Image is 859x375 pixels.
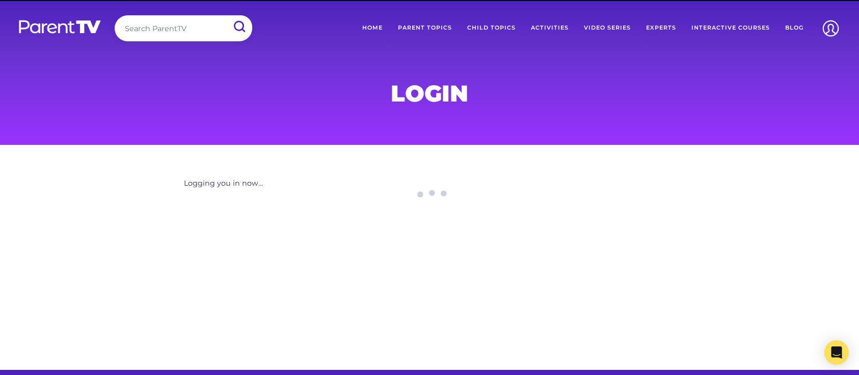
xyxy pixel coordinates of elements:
[684,15,777,41] a: Interactive Courses
[824,340,849,365] div: Open Intercom Messenger
[638,15,684,41] a: Experts
[226,15,252,38] input: Submit
[115,15,252,41] input: Search ParentTV
[818,15,844,41] img: Account
[355,15,390,41] a: Home
[18,19,102,34] img: parenttv-logo-white.4c85aaf.svg
[777,15,811,41] a: Blog
[184,83,675,104] h1: Login
[460,15,523,41] a: Child Topics
[576,15,638,41] a: Video Series
[390,15,460,41] a: Parent Topics
[523,15,576,41] a: Activities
